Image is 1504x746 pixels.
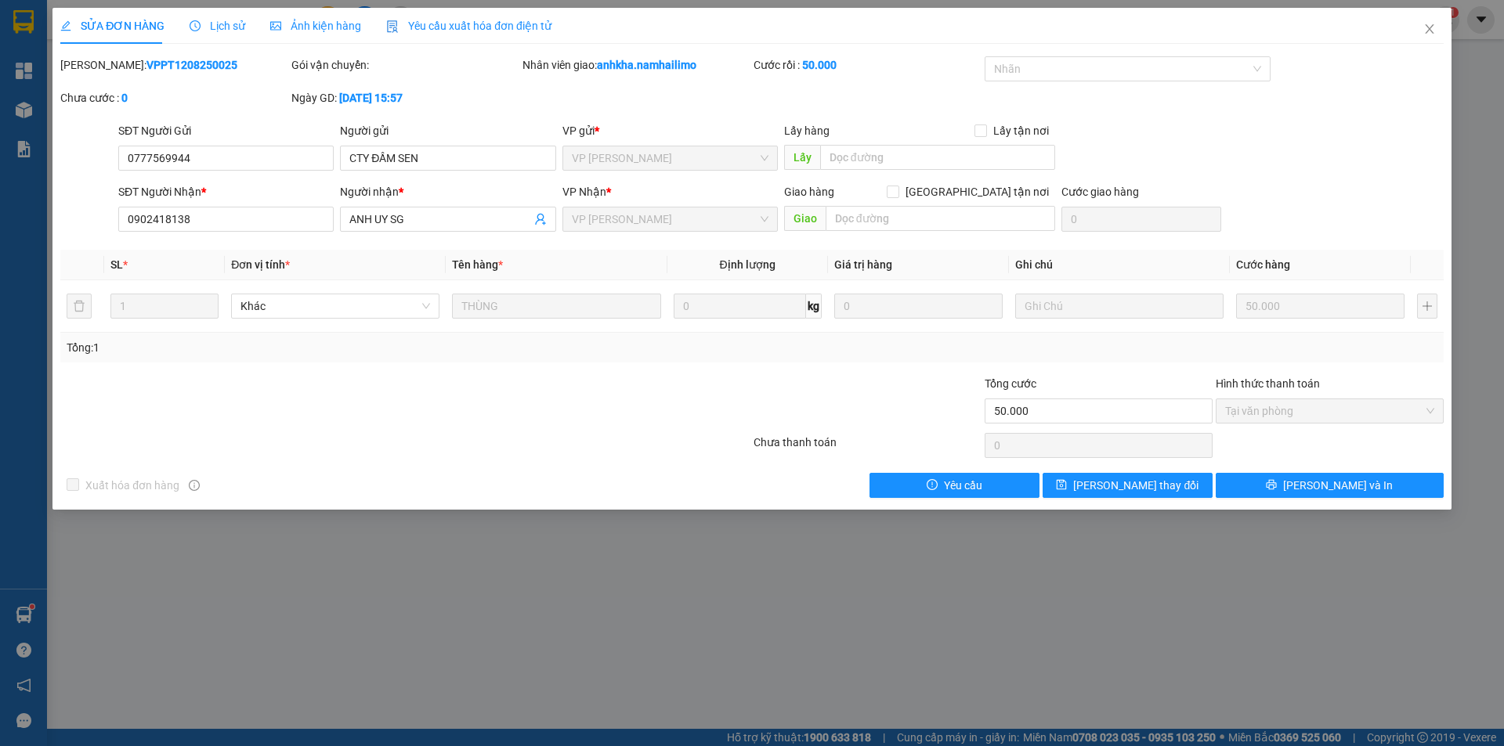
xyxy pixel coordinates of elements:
[572,207,768,231] span: VP Phạm Ngũ Lão
[1283,477,1393,494] span: [PERSON_NAME] và In
[820,145,1055,170] input: Dọc đường
[562,122,778,139] div: VP gửi
[121,92,128,104] b: 0
[1266,479,1277,492] span: printer
[987,122,1055,139] span: Lấy tận nơi
[189,480,200,491] span: info-circle
[1236,294,1405,319] input: 0
[720,258,775,271] span: Định lượng
[339,92,403,104] b: [DATE] 15:57
[522,56,750,74] div: Nhân viên giao:
[231,258,290,271] span: Đơn vị tính
[752,434,983,461] div: Chưa thanh toán
[1015,294,1224,319] input: Ghi Chú
[291,56,519,74] div: Gói vận chuyển:
[869,473,1039,498] button: exclamation-circleYêu cầu
[118,183,334,200] div: SĐT Người Nhận
[1225,399,1434,423] span: Tại văn phòng
[1061,207,1221,232] input: Cước giao hàng
[79,477,186,494] span: Xuất hóa đơn hàng
[1009,250,1230,280] th: Ghi chú
[146,59,237,71] b: VPPT1208250025
[562,186,606,198] span: VP Nhận
[927,479,938,492] span: exclamation-circle
[60,89,288,106] div: Chưa cước :
[784,145,820,170] span: Lấy
[270,20,281,31] span: picture
[802,59,837,71] b: 50.000
[1073,477,1198,494] span: [PERSON_NAME] thay đổi
[110,258,123,271] span: SL
[534,213,547,225] span: user-add
[754,56,982,74] div: Cước rồi :
[67,339,580,356] div: Tổng: 1
[985,377,1036,390] span: Tổng cước
[1061,186,1139,198] label: Cước giao hàng
[190,20,245,32] span: Lịch sử
[60,20,71,31] span: edit
[340,122,555,139] div: Người gửi
[270,20,361,32] span: Ảnh kiện hàng
[1216,377,1320,390] label: Hình thức thanh toán
[1408,8,1452,52] button: Close
[834,258,892,271] span: Giá trị hàng
[1417,294,1437,319] button: plus
[1216,473,1444,498] button: printer[PERSON_NAME] và In
[572,146,768,170] span: VP Phan Thiết
[784,206,826,231] span: Giao
[240,294,430,318] span: Khác
[340,183,555,200] div: Người nhận
[452,294,660,319] input: VD: Bàn, Ghế
[1236,258,1290,271] span: Cước hàng
[899,183,1055,200] span: [GEOGRAPHIC_DATA] tận nơi
[826,206,1055,231] input: Dọc đường
[190,20,201,31] span: clock-circle
[67,294,92,319] button: delete
[806,294,822,319] span: kg
[1423,23,1436,35] span: close
[597,59,696,71] b: anhkha.namhailimo
[60,56,288,74] div: [PERSON_NAME]:
[784,124,830,137] span: Lấy hàng
[1043,473,1213,498] button: save[PERSON_NAME] thay đổi
[834,294,1003,319] input: 0
[60,20,164,32] span: SỬA ĐƠN HÀNG
[784,186,834,198] span: Giao hàng
[386,20,551,32] span: Yêu cầu xuất hóa đơn điện tử
[944,477,982,494] span: Yêu cầu
[386,20,399,33] img: icon
[452,258,503,271] span: Tên hàng
[291,89,519,106] div: Ngày GD:
[118,122,334,139] div: SĐT Người Gửi
[1056,479,1067,492] span: save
